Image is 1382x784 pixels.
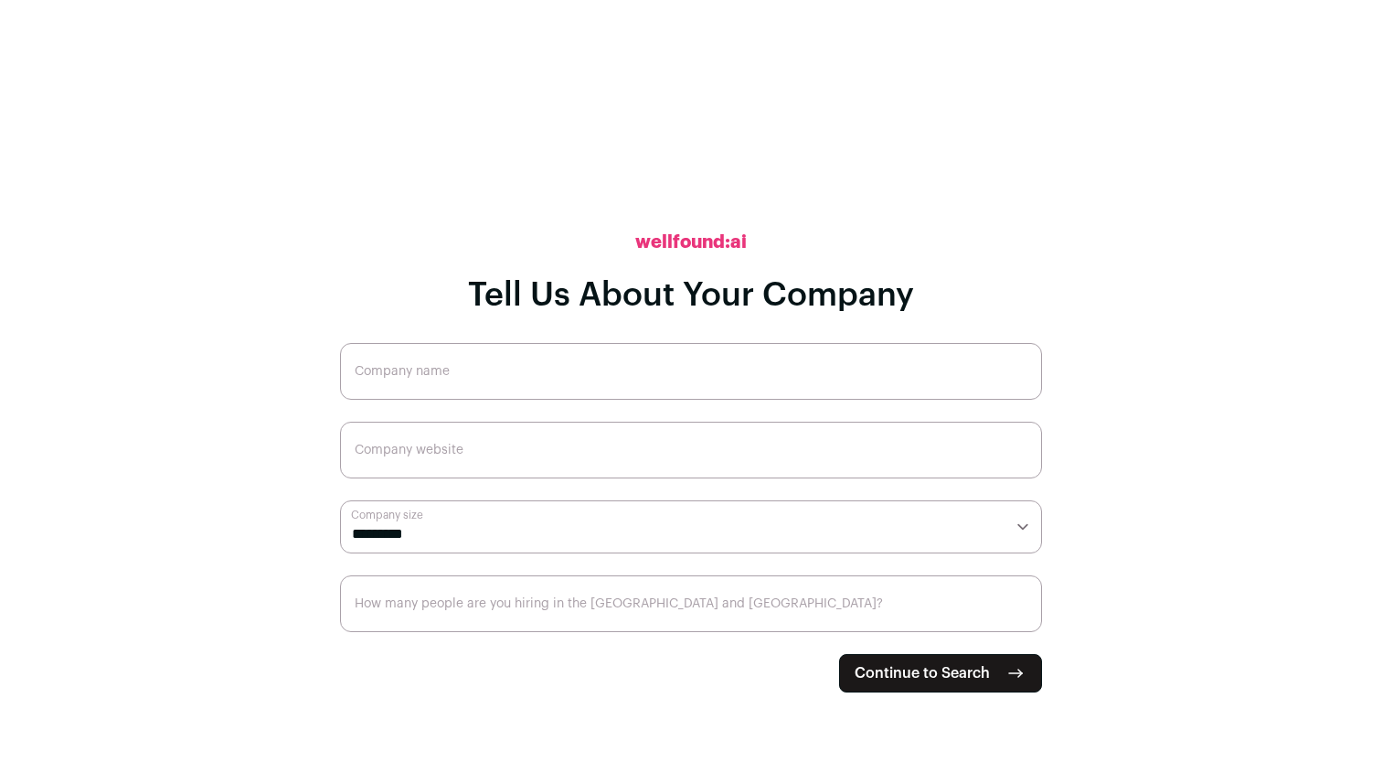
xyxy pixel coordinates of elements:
h1: Tell Us About Your Company [468,277,914,314]
input: Company name [340,343,1042,400]
input: How many people are you hiring in the US and Canada? [340,575,1042,632]
span: Continue to Search [855,662,990,684]
h2: wellfound:ai [635,230,747,255]
input: Company website [340,422,1042,478]
button: Continue to Search [839,654,1042,693]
